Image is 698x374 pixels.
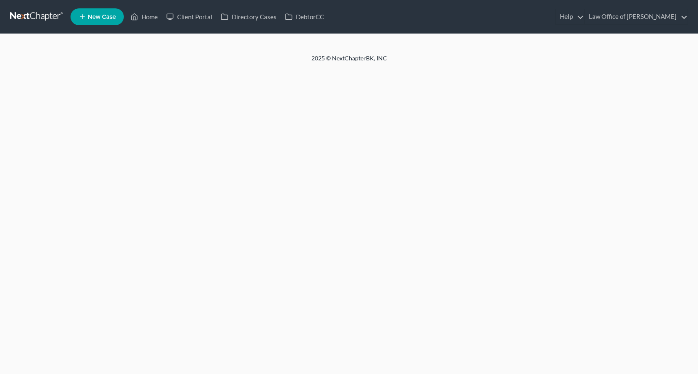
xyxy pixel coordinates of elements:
a: Client Portal [162,9,217,24]
div: 2025 © NextChapterBK, INC [110,54,588,69]
new-legal-case-button: New Case [71,8,124,25]
a: Law Office of [PERSON_NAME] [585,9,688,24]
a: DebtorCC [281,9,328,24]
a: Home [126,9,162,24]
a: Directory Cases [217,9,281,24]
a: Help [556,9,584,24]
